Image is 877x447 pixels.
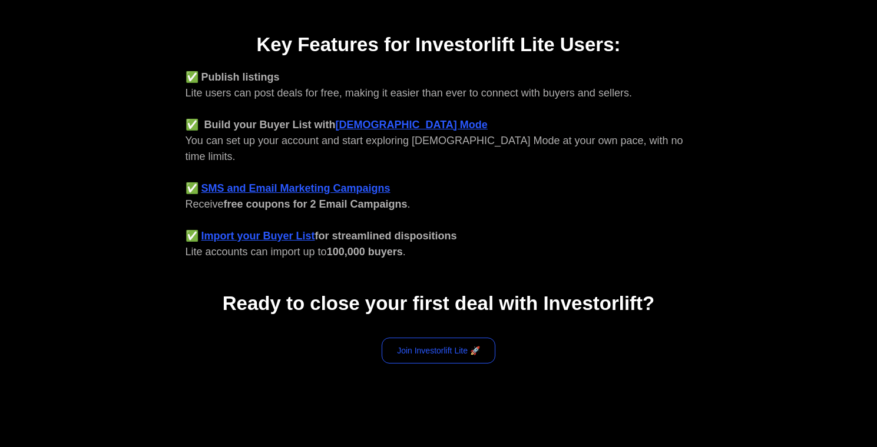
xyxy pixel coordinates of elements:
[201,230,315,242] a: Import your Buyer List
[382,338,495,363] a: Join Investorlift Lite 🚀
[224,198,408,210] strong: free coupons for 2 Email Campaigns
[186,71,280,83] strong: ✅ Publish listings
[186,119,336,131] strong: ✅ Build your Buyer List with
[315,230,457,242] strong: for streamlined dispositions
[186,69,692,260] div: Lite users can post deals for free, making it easier than ever to connect with buyers and sellers...
[186,230,198,242] strong: ✅
[201,182,390,194] a: SMS and Email Marketing Campaigns
[327,246,403,258] strong: 100,000 buyers
[336,119,488,131] a: [DEMOGRAPHIC_DATA] Mode
[256,34,620,55] strong: Key Features for Investorlift Lite Users:
[186,182,198,194] strong: ✅
[223,292,654,314] strong: Ready to close your first deal with Investorlift?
